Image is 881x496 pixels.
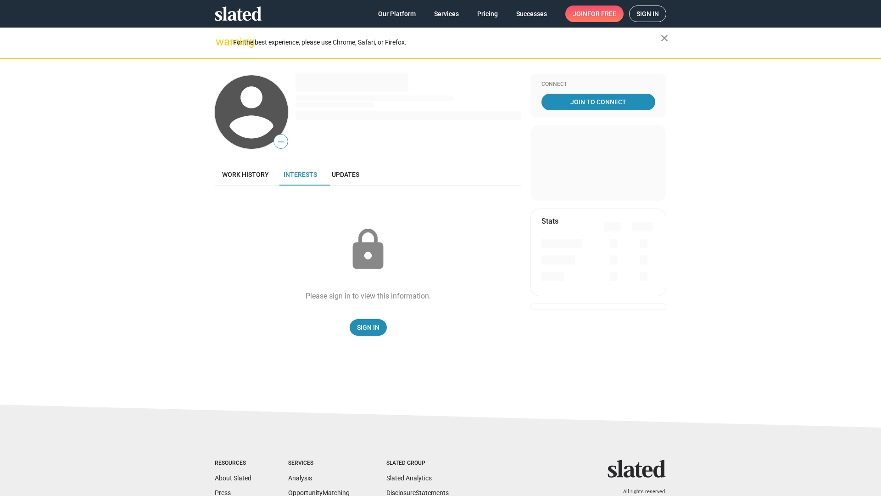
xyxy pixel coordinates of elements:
[350,319,387,336] a: Sign In
[386,474,432,482] a: Slated Analytics
[543,94,653,110] span: Join To Connect
[378,6,416,22] span: Our Platform
[324,163,367,186] a: Updates
[288,460,350,467] div: Services
[306,291,431,301] div: Please sign in to view this information.
[541,81,655,88] div: Connect
[434,6,459,22] span: Services
[587,6,616,22] span: for free
[629,6,666,22] a: Sign in
[215,474,251,482] a: About Slated
[222,171,269,178] span: Work history
[276,163,324,186] a: Interests
[345,227,391,273] mat-icon: lock
[233,36,661,49] div: For the best experience, please use Chrome, Safari, or Firefox.
[573,6,616,22] span: Join
[636,6,659,22] span: Sign in
[215,163,276,186] a: Work history
[477,6,498,22] span: Pricing
[357,319,379,336] span: Sign In
[509,6,554,22] a: Successes
[516,6,547,22] span: Successes
[659,33,670,44] mat-icon: close
[288,474,312,482] a: Analysis
[284,171,317,178] span: Interests
[565,6,624,22] a: Joinfor free
[427,6,466,22] a: Services
[215,460,251,467] div: Resources
[470,6,505,22] a: Pricing
[386,460,449,467] div: Slated Group
[371,6,423,22] a: Our Platform
[541,216,558,226] mat-card-title: Stats
[541,94,655,110] a: Join To Connect
[332,171,359,178] span: Updates
[274,136,288,148] span: —
[216,36,227,47] mat-icon: warning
